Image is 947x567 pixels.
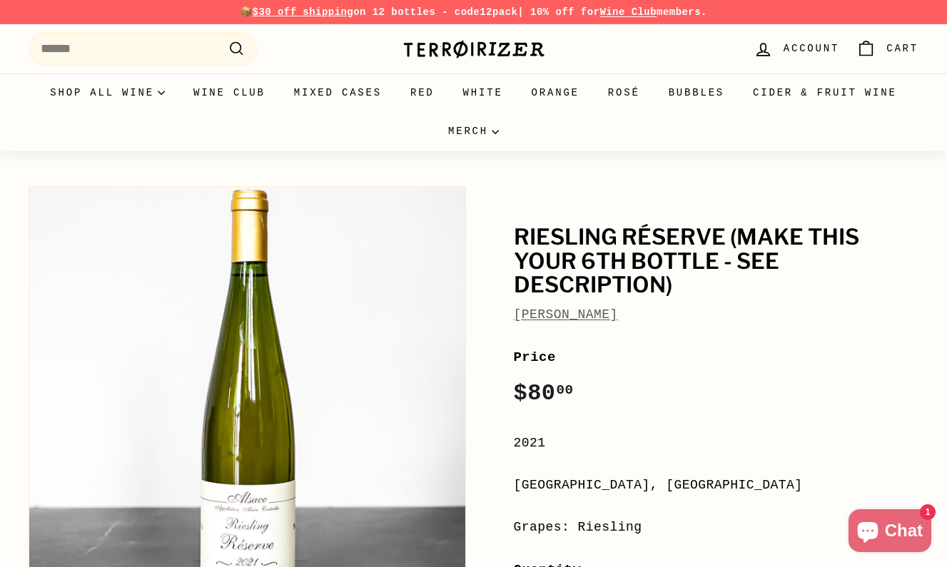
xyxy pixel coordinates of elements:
[556,382,573,398] sup: 00
[514,517,919,538] div: Grapes: Riesling
[739,73,911,112] a: Cider & Fruit Wine
[514,225,919,297] h1: Riesling Réserve (make this your 6th bottle - SEE DESCRIPTION)
[514,380,574,407] span: $80
[745,28,848,70] a: Account
[848,28,927,70] a: Cart
[784,41,839,56] span: Account
[36,73,179,112] summary: Shop all wine
[594,73,654,112] a: Rosé
[280,73,396,112] a: Mixed Cases
[599,6,657,18] a: Wine Club
[514,307,618,322] a: [PERSON_NAME]
[449,73,517,112] a: White
[844,509,936,556] inbox-online-store-chat: Shopify online store chat
[253,6,354,18] span: $30 off shipping
[514,475,919,496] div: [GEOGRAPHIC_DATA], [GEOGRAPHIC_DATA]
[434,112,513,150] summary: Merch
[886,41,918,56] span: Cart
[480,6,517,18] strong: 12pack
[517,73,594,112] a: Orange
[179,73,280,112] a: Wine Club
[396,73,449,112] a: Red
[29,4,918,20] p: 📦 on 12 bottles - code | 10% off for members.
[514,433,919,454] div: 2021
[654,73,739,112] a: Bubbles
[514,347,919,368] label: Price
